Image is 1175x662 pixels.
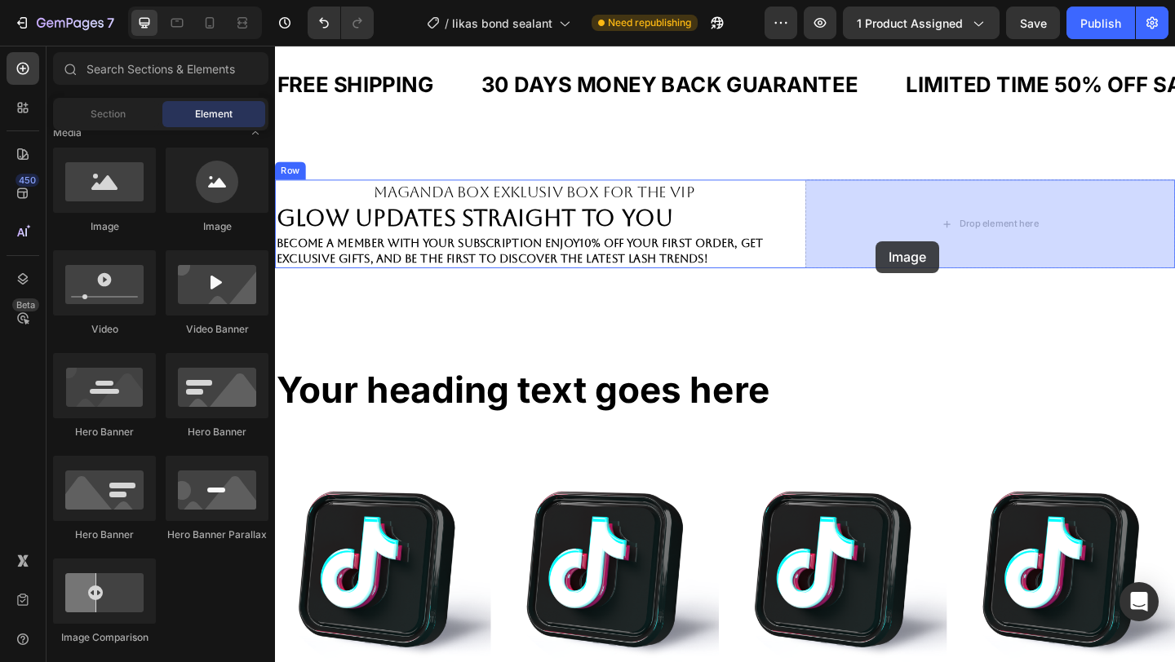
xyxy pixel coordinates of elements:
[12,298,39,311] div: Beta
[166,425,268,439] div: Hero Banner
[195,107,233,121] span: Element
[166,219,268,234] div: Image
[1120,582,1159,621] div: Open Intercom Messenger
[857,15,963,32] span: 1 product assigned
[166,527,268,542] div: Hero Banner Parallax
[1080,15,1121,32] div: Publish
[53,52,268,85] input: Search Sections & Elements
[53,425,156,439] div: Hero Banner
[452,15,552,32] span: likas bond sealant
[275,46,1175,662] iframe: Design area
[1066,7,1135,39] button: Publish
[445,15,449,32] span: /
[91,107,126,121] span: Section
[53,630,156,645] div: Image Comparison
[166,322,268,337] div: Video Banner
[107,13,114,33] p: 7
[53,219,156,234] div: Image
[53,322,156,337] div: Video
[308,7,374,39] div: Undo/Redo
[53,126,82,140] span: Media
[1020,16,1047,30] span: Save
[1006,7,1060,39] button: Save
[53,527,156,542] div: Hero Banner
[16,174,39,187] div: 450
[608,15,691,30] span: Need republishing
[7,7,122,39] button: 7
[242,120,268,146] span: Toggle open
[843,7,1000,39] button: 1 product assigned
